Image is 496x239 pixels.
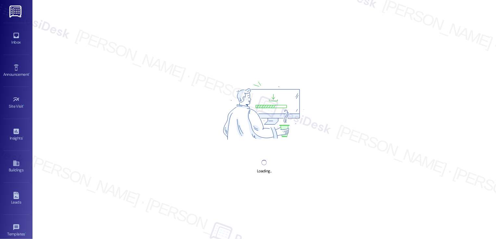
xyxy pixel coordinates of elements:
span: • [25,231,26,235]
span: • [29,71,30,76]
div: Loading... [257,168,272,175]
a: Buildings [3,158,29,175]
a: Inbox [3,30,29,47]
span: • [23,103,24,108]
a: Insights • [3,126,29,143]
img: ResiDesk Logo [9,6,23,18]
span: • [22,135,23,139]
a: Site Visit • [3,94,29,112]
a: Leads [3,190,29,207]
